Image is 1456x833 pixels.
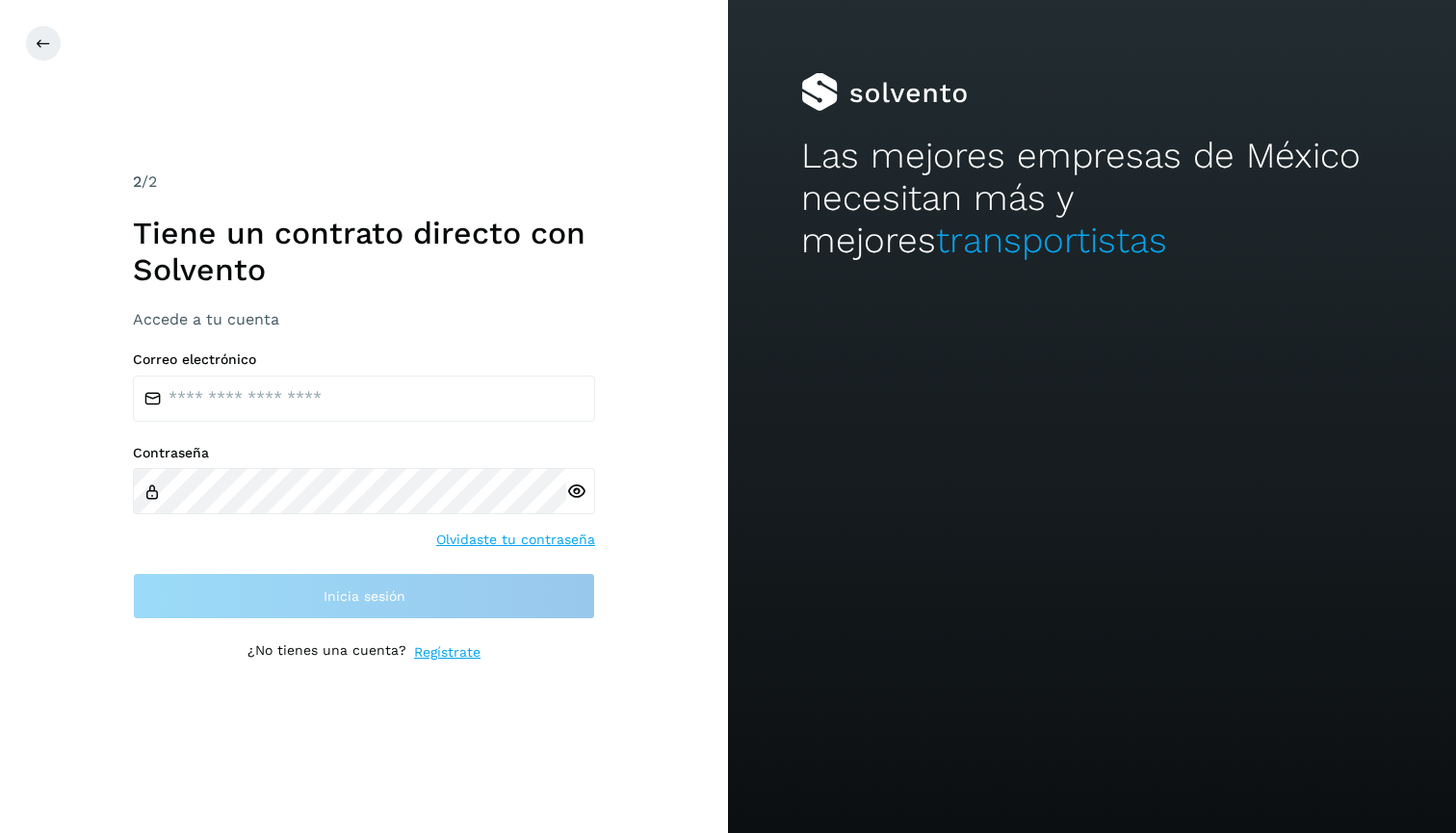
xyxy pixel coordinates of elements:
label: Correo electrónico [133,351,595,368]
span: transportistas [936,220,1167,261]
h3: Accede a tu cuenta [133,310,595,328]
label: Contraseña [133,445,595,461]
span: Inicia sesión [324,589,405,603]
p: ¿No tienes una cuenta? [247,642,406,663]
a: Regístrate [414,642,481,663]
button: Inicia sesión [133,573,595,619]
div: /2 [133,170,595,194]
h2: Las mejores empresas de México necesitan más y mejores [801,135,1384,263]
h1: Tiene un contrato directo con Solvento [133,215,595,289]
a: Olvidaste tu contraseña [436,530,595,550]
span: 2 [133,172,142,191]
